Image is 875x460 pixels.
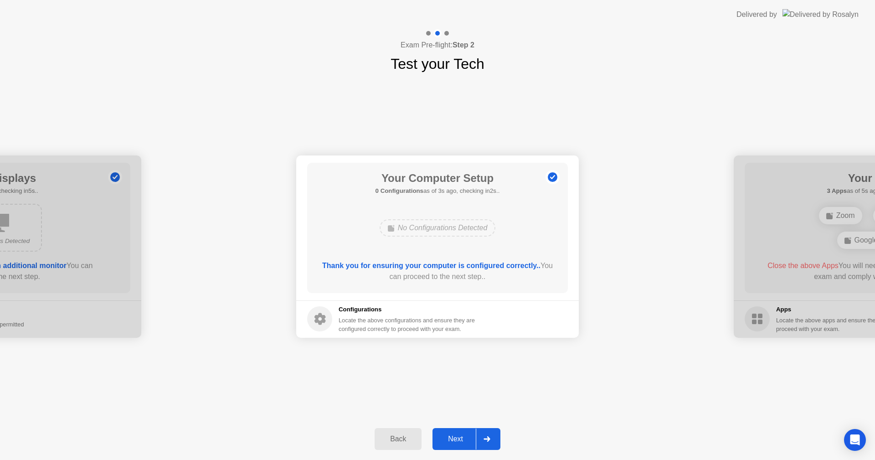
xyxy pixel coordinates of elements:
div: Open Intercom Messenger [844,429,866,451]
button: Next [432,428,500,450]
div: Next [435,435,476,443]
b: 0 Configurations [376,187,423,194]
div: You can proceed to the next step.. [320,260,555,282]
img: Delivered by Rosalyn [782,9,859,20]
h1: Your Computer Setup [376,170,500,186]
div: Delivered by [736,9,777,20]
h1: Test your Tech [391,53,484,75]
div: No Configurations Detected [380,219,496,237]
div: Back [377,435,419,443]
h5: as of 3s ago, checking in2s.. [376,186,500,196]
b: Step 2 [453,41,474,49]
div: Locate the above configurations and ensure they are configured correctly to proceed with your exam. [339,316,477,333]
h4: Exam Pre-flight: [401,40,474,51]
b: Thank you for ensuring your computer is configured correctly.. [322,262,540,269]
button: Back [375,428,422,450]
h5: Configurations [339,305,477,314]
